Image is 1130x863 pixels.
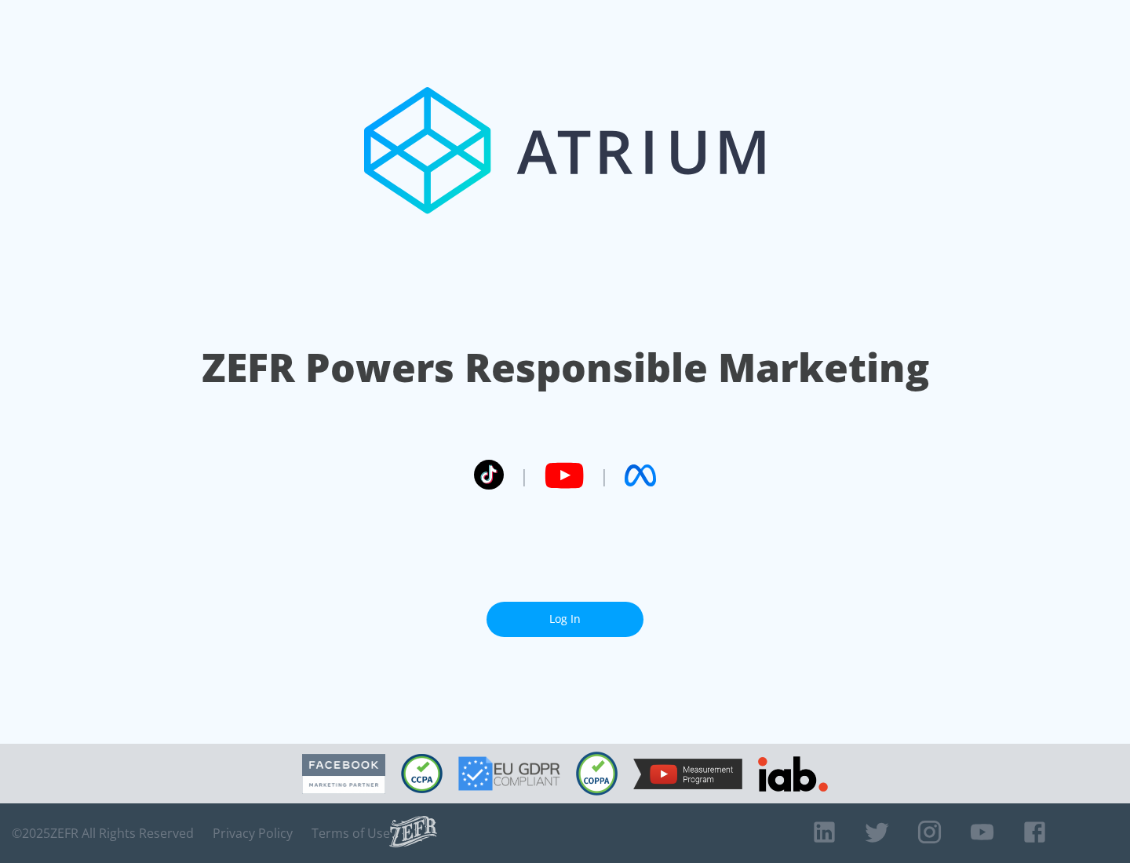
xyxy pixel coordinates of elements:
img: Facebook Marketing Partner [302,754,385,794]
span: | [600,464,609,487]
img: CCPA Compliant [401,754,443,793]
a: Terms of Use [312,825,390,841]
h1: ZEFR Powers Responsible Marketing [202,340,929,395]
span: | [519,464,529,487]
a: Log In [487,602,643,637]
span: © 2025 ZEFR All Rights Reserved [12,825,194,841]
img: GDPR Compliant [458,756,560,791]
img: IAB [758,756,828,792]
img: YouTube Measurement Program [633,759,742,789]
a: Privacy Policy [213,825,293,841]
img: COPPA Compliant [576,752,618,796]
